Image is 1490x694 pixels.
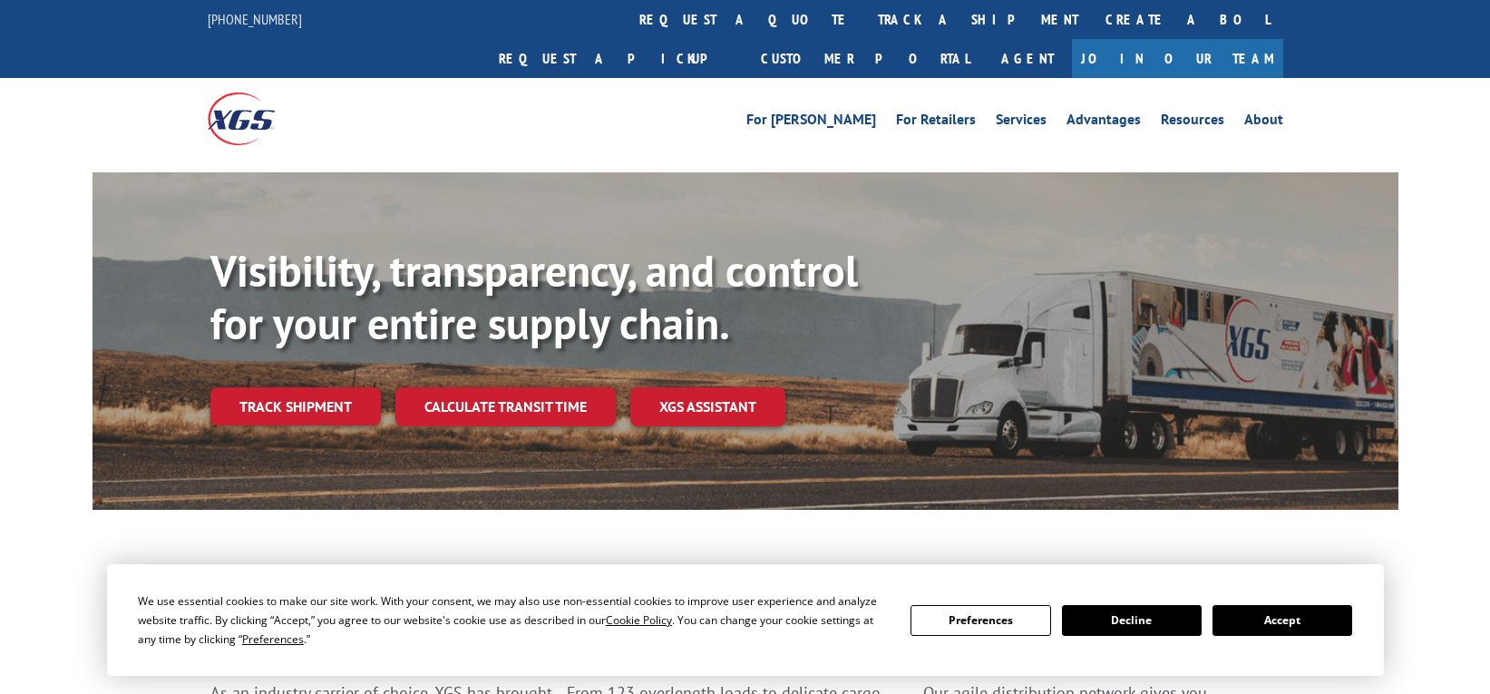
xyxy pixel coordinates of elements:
[208,10,302,28] a: [PHONE_NUMBER]
[210,387,381,425] a: Track shipment
[242,631,304,647] span: Preferences
[996,112,1047,132] a: Services
[395,387,616,426] a: Calculate transit time
[1066,112,1141,132] a: Advantages
[138,591,889,649] div: We use essential cookies to make our site work. With your consent, we may also use non-essential ...
[1244,112,1283,132] a: About
[1161,112,1224,132] a: Resources
[1072,39,1283,78] a: Join Our Team
[983,39,1072,78] a: Agent
[746,112,876,132] a: For [PERSON_NAME]
[1212,605,1352,636] button: Accept
[107,564,1384,676] div: Cookie Consent Prompt
[896,112,976,132] a: For Retailers
[606,612,672,628] span: Cookie Policy
[485,39,747,78] a: Request a pickup
[747,39,983,78] a: Customer Portal
[210,242,858,351] b: Visibility, transparency, and control for your entire supply chain.
[630,387,785,426] a: XGS ASSISTANT
[1062,605,1202,636] button: Decline
[911,605,1050,636] button: Preferences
